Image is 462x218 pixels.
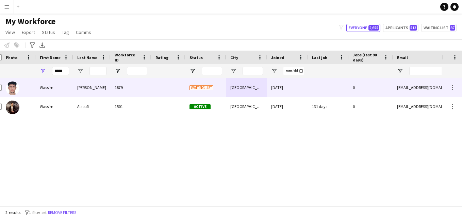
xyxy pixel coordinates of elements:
[189,104,211,109] span: Active
[267,78,308,97] div: [DATE]
[189,68,196,74] button: Open Filter Menu
[155,55,168,60] span: Rating
[189,55,203,60] span: Status
[40,68,46,74] button: Open Filter Menu
[115,52,139,62] span: Workforce ID
[410,25,417,31] span: 513
[89,67,106,75] input: Last Name Filter Input
[29,210,47,215] span: 1 filter set
[59,28,72,37] a: Tag
[383,24,418,32] button: Applicants513
[5,16,55,26] span: My Workforce
[267,97,308,116] div: [DATE]
[42,29,55,35] span: Status
[22,29,35,35] span: Export
[73,78,111,97] div: [PERSON_NAME]
[76,29,91,35] span: Comms
[397,68,403,74] button: Open Filter Menu
[421,24,457,32] button: Waiting list87
[62,29,69,35] span: Tag
[271,68,277,74] button: Open Filter Menu
[77,55,97,60] span: Last Name
[115,68,121,74] button: Open Filter Menu
[312,55,327,60] span: Last job
[36,97,73,116] div: Wassim
[47,209,78,216] button: Remove filters
[349,78,393,97] div: 0
[226,78,267,97] div: [GEOGRAPHIC_DATA]
[243,67,263,75] input: City Filter Input
[77,68,83,74] button: Open Filter Menu
[397,55,408,60] span: Email
[6,81,19,95] img: Wassim Abdulrahman
[346,24,380,32] button: Everyone2,655
[230,68,236,74] button: Open Filter Menu
[127,67,147,75] input: Workforce ID Filter Input
[36,78,73,97] div: Wassim
[308,97,349,116] div: 131 days
[28,41,36,49] app-action-btn: Advanced filters
[52,67,69,75] input: First Name Filter Input
[450,25,455,31] span: 87
[189,85,213,90] span: Waiting list
[19,28,38,37] a: Export
[353,52,381,62] span: Jobs (last 90 days)
[6,101,19,114] img: Wassim Alsoufi
[73,97,111,116] div: Alsoufi
[202,67,222,75] input: Status Filter Input
[73,28,94,37] a: Comms
[271,55,284,60] span: Joined
[111,78,151,97] div: 1879
[6,55,17,60] span: Photo
[111,97,151,116] div: 1501
[226,97,267,116] div: [GEOGRAPHIC_DATA]
[3,28,18,37] a: View
[5,29,15,35] span: View
[230,55,238,60] span: City
[283,67,304,75] input: Joined Filter Input
[39,28,58,37] a: Status
[38,41,46,49] app-action-btn: Export XLSX
[368,25,379,31] span: 2,655
[349,97,393,116] div: 0
[40,55,61,60] span: First Name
